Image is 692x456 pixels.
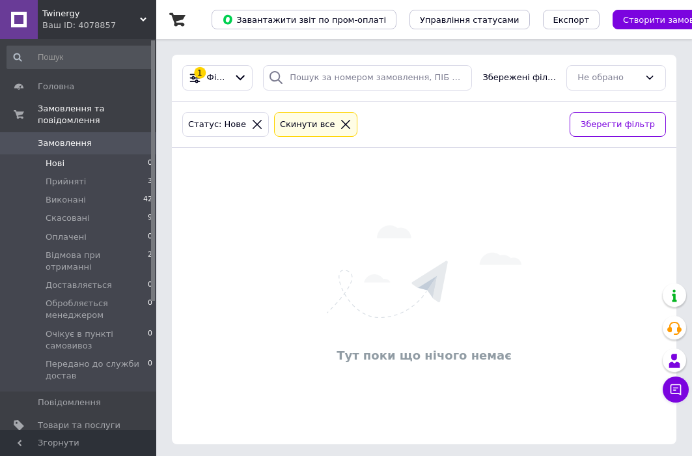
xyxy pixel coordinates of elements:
[46,358,148,382] span: Передано до служби достав
[482,72,556,84] span: Збережені фільтри:
[7,46,154,69] input: Пошук
[148,158,152,169] span: 0
[577,71,639,85] div: Не обрано
[148,176,152,188] span: 3
[212,10,396,29] button: Завантажити звіт по пром-оплаті
[46,231,87,243] span: Оплачені
[543,10,600,29] button: Експорт
[148,212,152,224] span: 9
[42,20,156,31] div: Ваш ID: 4078857
[148,249,152,273] span: 2
[186,118,249,132] div: Статус: Нове
[420,15,519,25] span: Управління статусами
[38,397,101,408] span: Повідомлення
[42,8,140,20] span: Twinergy
[46,194,86,206] span: Виконані
[553,15,590,25] span: Експорт
[148,231,152,243] span: 0
[570,112,666,137] button: Зберегти фільтр
[148,358,152,382] span: 0
[46,249,148,273] span: Відмова при отриманні
[148,298,152,321] span: 0
[207,72,228,84] span: Фільтри
[38,81,74,93] span: Головна
[222,14,386,25] span: Завантажити звіт по пром-оплаті
[194,67,206,79] div: 1
[38,103,156,126] span: Замовлення та повідомлення
[38,420,120,431] span: Товари та послуги
[663,377,689,403] button: Чат з покупцем
[46,279,112,291] span: Доставляється
[46,212,90,224] span: Скасовані
[263,65,472,91] input: Пошук за номером замовлення, ПІБ покупця, номером телефону, Email, номером накладної
[148,279,152,291] span: 0
[277,118,338,132] div: Cкинути все
[178,347,670,363] div: Тут поки що нічого немає
[46,158,64,169] span: Нові
[46,176,86,188] span: Прийняті
[581,118,655,132] span: Зберегти фільтр
[38,137,92,149] span: Замовлення
[409,10,530,29] button: Управління статусами
[148,328,152,352] span: 0
[143,194,152,206] span: 42
[46,298,148,321] span: Обробляється менеджером
[46,328,148,352] span: Очікує в пункті самовивоз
